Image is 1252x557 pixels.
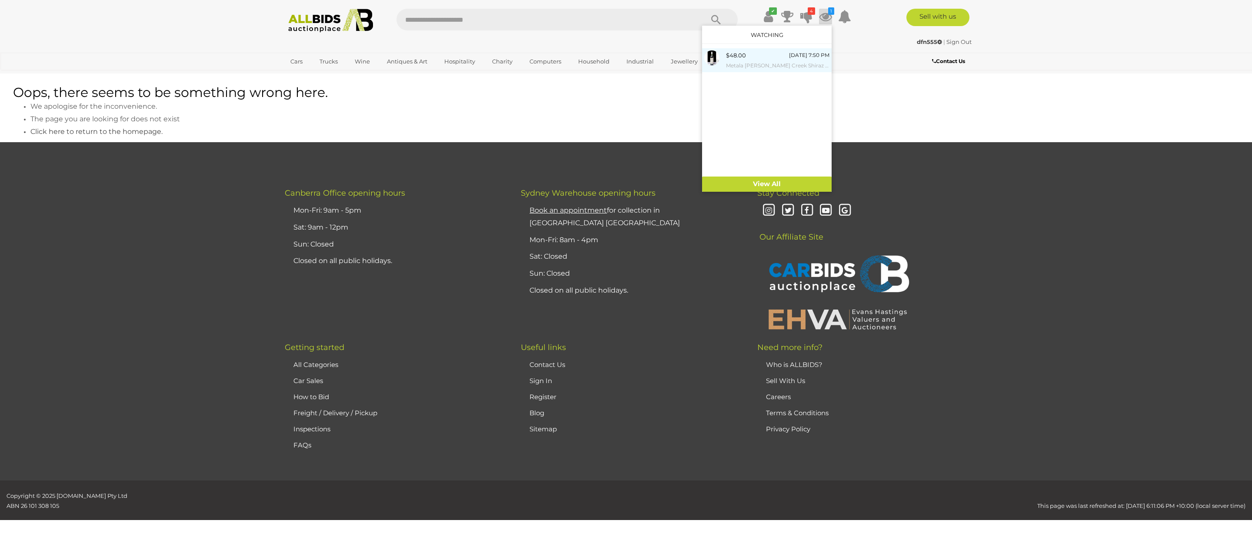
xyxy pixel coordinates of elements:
i: Google [837,203,852,218]
a: Cars [285,54,308,69]
a: $48.00 [DATE] 7:50 PM Metala [PERSON_NAME] Creek Shiraz Cabernet Vintage 2004 [702,48,832,72]
a: Trucks [314,54,343,69]
li: Mon-Fri: 8am - 4pm [527,232,735,249]
a: Watching [751,31,783,38]
a: Blog [529,409,544,417]
li: Mon-Fri: 9am - 5pm [291,202,499,219]
span: We apologise for the inconvenience. [30,102,157,110]
a: Who is ALLBIDS? [766,360,822,369]
a: Wine [349,54,376,69]
li: Sat: Closed [527,248,735,265]
span: | [943,38,945,45]
a: Car Sales [293,377,323,385]
a: ✔ [762,9,775,24]
img: CARBIDS Auctionplace [764,246,912,304]
a: Hospitality [439,54,481,69]
a: Sell with us [906,9,969,26]
button: Search [694,9,738,30]
a: dfn555 [917,38,943,45]
div: This page was last refreshed at: [DATE] 6:11:06 PM +10:00 (local server time) [313,491,1252,511]
u: Book an appointment [529,206,607,214]
a: Jewellery [665,54,703,69]
span: Getting started [285,343,344,352]
a: Book an appointmentfor collection in [GEOGRAPHIC_DATA] [GEOGRAPHIC_DATA] [529,206,680,227]
a: 1 [819,9,832,24]
span: Useful links [521,343,566,352]
img: Allbids.com.au [283,9,378,33]
span: Stay Connected [757,188,819,198]
h1: Oops, there seems to be something wrong here. [13,85,1239,100]
a: Contact Us [932,57,967,66]
a: Click here to return to the homepage. [30,128,163,135]
a: 4 [800,9,813,24]
a: FAQs [293,441,311,449]
span: Click here to return to the homepage. [30,127,163,136]
a: [GEOGRAPHIC_DATA] [285,69,358,83]
i: Instagram [762,203,777,218]
i: Facebook [799,203,815,218]
a: Sign In [529,377,552,385]
span: Canberra Office opening hours [285,188,405,198]
small: Metala [PERSON_NAME] Creek Shiraz Cabernet Vintage 2004 [726,61,829,70]
li: Closed on all public holidays. [527,282,735,299]
a: Terms & Conditions [766,409,829,417]
a: Sign Out [946,38,972,45]
li: Sat: 9am - 12pm [291,219,499,236]
span: Sydney Warehouse opening hours [521,188,656,198]
strong: dfn555 [917,38,942,45]
a: View All [702,177,832,192]
a: Freight / Delivery / Pickup [293,409,377,417]
span: Need more info? [757,343,822,352]
a: Contact Us [529,360,565,369]
a: Register [529,393,556,401]
li: Sun: Closed [527,265,735,282]
a: Privacy Policy [766,425,810,433]
a: Inspections [293,425,330,433]
a: Careers [766,393,791,401]
a: Computers [524,54,567,69]
div: [DATE] 7:50 PM [789,50,829,60]
a: Antiques & Art [381,54,433,69]
i: Twitter [780,203,796,218]
b: Contact Us [932,58,965,64]
i: 1 [828,7,834,15]
i: 4 [808,7,815,15]
span: The page you are looking for does not exist [30,115,180,123]
a: Charity [486,54,518,69]
span: $48.00 [726,52,746,59]
i: ✔ [769,7,777,15]
a: Industrial [621,54,659,69]
a: Sell With Us [766,377,805,385]
li: Sun: Closed [291,236,499,253]
a: All Categories [293,360,338,369]
span: Our Affiliate Site [757,219,823,242]
img: 53956-8a.jpg [704,50,719,66]
img: EHVA | Evans Hastings Valuers and Auctioneers [764,308,912,330]
i: Youtube [819,203,834,218]
a: Household [573,54,615,69]
a: Sitemap [529,425,557,433]
a: How to Bid [293,393,329,401]
li: Closed on all public holidays. [291,253,499,270]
